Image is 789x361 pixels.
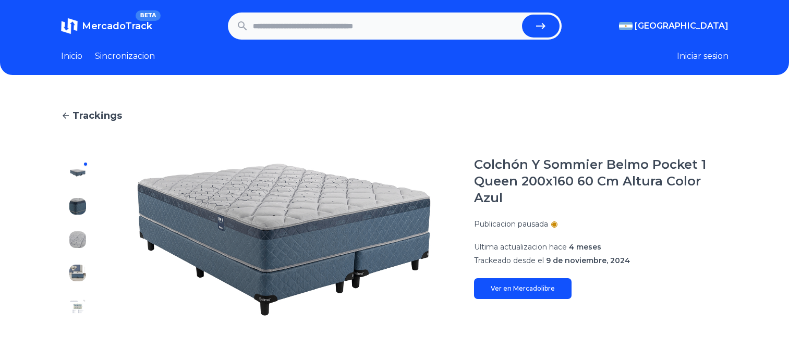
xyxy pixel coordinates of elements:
a: MercadoTrackBETA [61,18,152,34]
span: [GEOGRAPHIC_DATA] [635,20,729,32]
span: BETA [136,10,160,21]
img: Colchón Y Sommier Belmo Pocket 1 Queen 200x160 60 Cm Altura Color Azul [115,156,453,323]
button: Iniciar sesion [677,50,729,63]
button: [GEOGRAPHIC_DATA] [619,20,729,32]
a: Trackings [61,108,729,123]
img: Colchón Y Sommier Belmo Pocket 1 Queen 200x160 60 Cm Altura Color Azul [69,198,86,215]
a: Sincronizacion [95,50,155,63]
img: Colchón Y Sommier Belmo Pocket 1 Queen 200x160 60 Cm Altura Color Azul [69,298,86,315]
span: Trackeado desde el [474,256,544,265]
img: Colchón Y Sommier Belmo Pocket 1 Queen 200x160 60 Cm Altura Color Azul [69,165,86,181]
a: Inicio [61,50,82,63]
p: Publicacion pausada [474,219,548,229]
span: 9 de noviembre, 2024 [546,256,630,265]
span: 4 meses [569,242,601,252]
h1: Colchón Y Sommier Belmo Pocket 1 Queen 200x160 60 Cm Altura Color Azul [474,156,729,206]
span: Ultima actualizacion hace [474,242,567,252]
span: Trackings [72,108,122,123]
img: Colchón Y Sommier Belmo Pocket 1 Queen 200x160 60 Cm Altura Color Azul [69,231,86,248]
img: Argentina [619,22,633,30]
a: Ver en Mercadolibre [474,278,572,299]
span: MercadoTrack [82,20,152,32]
img: Colchón Y Sommier Belmo Pocket 1 Queen 200x160 60 Cm Altura Color Azul [69,265,86,281]
img: MercadoTrack [61,18,78,34]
